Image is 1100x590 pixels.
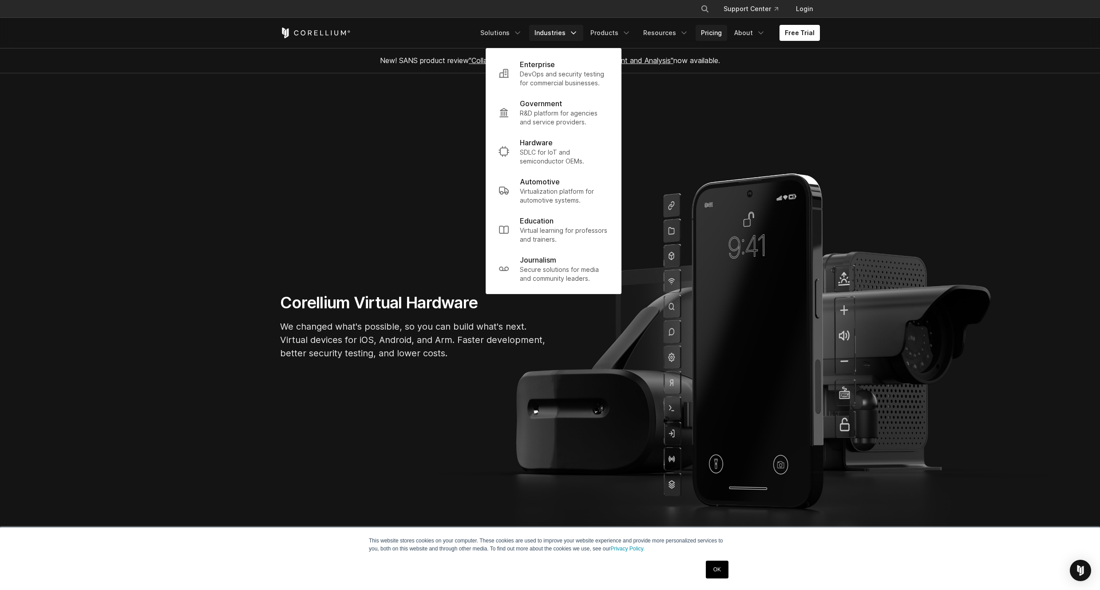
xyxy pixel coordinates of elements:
[491,132,616,171] a: Hardware SDLC for IoT and semiconductor OEMs.
[789,1,820,17] a: Login
[520,70,609,88] p: DevOps and security testing for commercial businesses.
[1070,560,1091,581] div: Open Intercom Messenger
[706,561,728,578] a: OK
[491,54,616,93] a: Enterprise DevOps and security testing for commercial businesses.
[475,25,820,41] div: Navigation Menu
[475,25,527,41] a: Solutions
[779,25,820,41] a: Free Trial
[520,109,609,127] p: R&D platform for agencies and service providers.
[469,56,673,65] a: "Collaborative Mobile App Security Development and Analysis"
[280,28,351,38] a: Corellium Home
[380,56,720,65] span: New! SANS product review now available.
[520,148,609,166] p: SDLC for IoT and semiconductor OEMs.
[369,537,731,553] p: This website stores cookies on your computer. These cookies are used to improve your website expe...
[491,210,616,249] a: Education Virtual learning for professors and trainers.
[520,187,609,205] p: Virtualization platform for automotive systems.
[610,546,645,552] a: Privacy Policy.
[491,171,616,210] a: Automotive Virtualization platform for automotive systems.
[520,59,555,70] p: Enterprise
[697,1,713,17] button: Search
[491,93,616,132] a: Government R&D platform for agencies and service providers.
[729,25,771,41] a: About
[690,1,820,17] div: Navigation Menu
[520,215,554,226] p: Education
[638,25,694,41] a: Resources
[716,1,785,17] a: Support Center
[520,255,556,265] p: Journalism
[529,25,583,41] a: Industries
[491,249,616,288] a: Journalism Secure solutions for media and community leaders.
[520,265,609,283] p: Secure solutions for media and community leaders.
[696,25,727,41] a: Pricing
[585,25,636,41] a: Products
[280,293,546,313] h1: Corellium Virtual Hardware
[520,226,609,244] p: Virtual learning for professors and trainers.
[520,137,553,148] p: Hardware
[520,98,562,109] p: Government
[520,176,560,187] p: Automotive
[280,320,546,360] p: We changed what's possible, so you can build what's next. Virtual devices for iOS, Android, and A...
